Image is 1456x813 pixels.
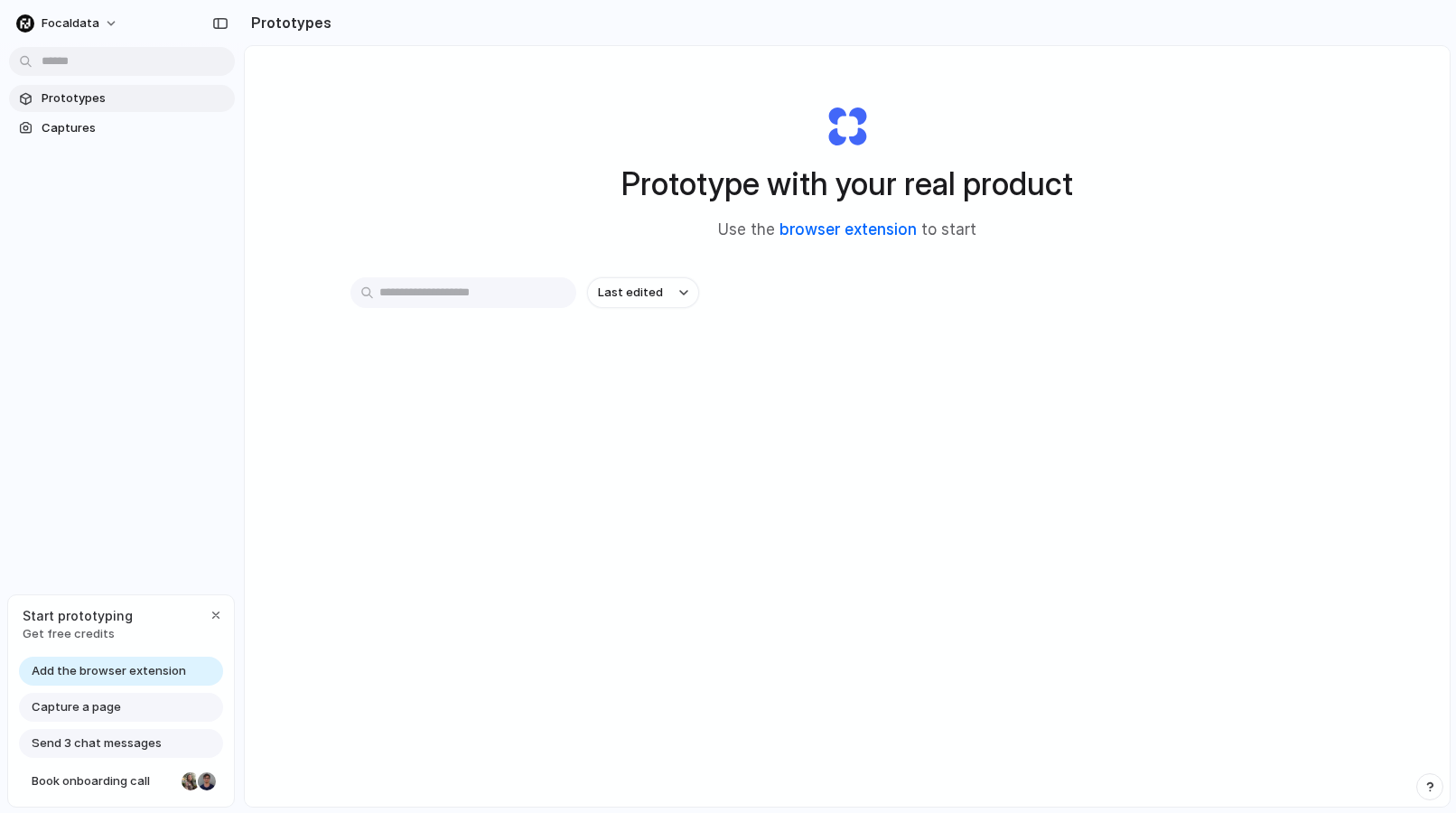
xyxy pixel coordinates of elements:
[42,89,228,107] span: Prototypes
[9,9,127,38] button: Focaldata
[32,734,162,752] span: Send 3 chat messages
[23,625,133,643] span: Get free credits
[32,772,174,790] span: Book onboarding call
[9,85,235,112] a: Prototypes
[32,662,186,680] span: Add the browser extension
[718,219,976,242] span: Use the to start
[9,115,235,142] a: Captures
[180,771,201,792] div: Nicole Kubica
[244,12,331,33] h2: Prototypes
[42,14,99,33] span: Focaldata
[32,698,121,716] span: Capture a page
[779,220,917,238] a: browser extension
[587,277,699,308] button: Last edited
[19,767,223,796] a: Book onboarding call
[621,160,1073,208] h1: Prototype with your real product
[42,119,228,137] span: Captures
[598,284,663,302] span: Last edited
[196,771,218,792] div: Christian Iacullo
[23,606,133,625] span: Start prototyping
